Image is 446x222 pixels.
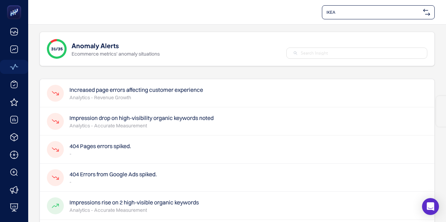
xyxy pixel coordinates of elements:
div: Open Intercom Messenger [422,198,439,215]
input: Search Insight [301,50,420,56]
p: - [69,178,157,185]
img: Search Insight [294,51,297,55]
img: svg%3e [423,9,430,16]
h4: Impression drop on high-visibility organic keywords noted [69,114,214,122]
p: Analytics - Accurate Measurement [69,122,214,129]
p: Ecommerce metrics' anomaly situations [72,50,160,57]
h4: 404 Pages errors spiked. [69,142,131,150]
span: IKEA [326,9,420,15]
p: Analytics - Revenue Growth [69,94,203,101]
h4: 404 Errors from Google Ads spiked. [69,170,157,178]
h1: Anomaly Alerts [72,40,119,50]
p: - [69,150,131,157]
h4: Increased page errors affecting customer experience [69,85,203,94]
h4: Impressions rise on 2 high-visible organic keywords [69,198,199,207]
span: 31/35 [51,46,63,52]
p: Analytics - Accurate Measurement [69,207,199,214]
